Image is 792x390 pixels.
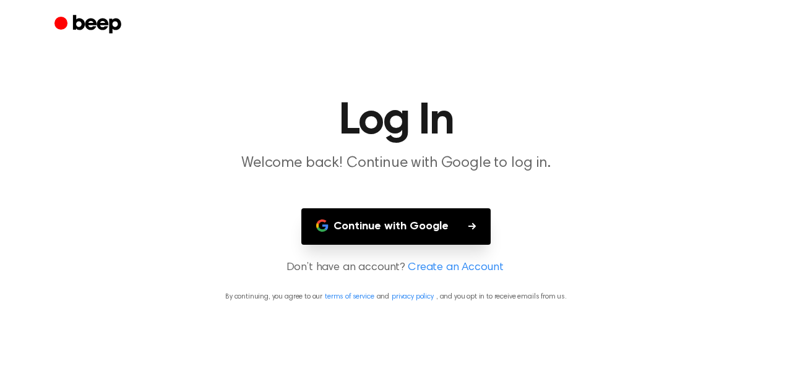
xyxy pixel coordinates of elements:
button: Continue with Google [301,208,491,245]
p: Don’t have an account? [15,260,777,276]
a: terms of service [325,293,374,300]
a: Beep [54,13,124,37]
p: Welcome back! Continue with Google to log in. [158,153,634,174]
p: By continuing, you agree to our and , and you opt in to receive emails from us. [15,291,777,302]
h1: Log In [79,99,713,143]
a: privacy policy [392,293,434,300]
a: Create an Account [408,260,503,276]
